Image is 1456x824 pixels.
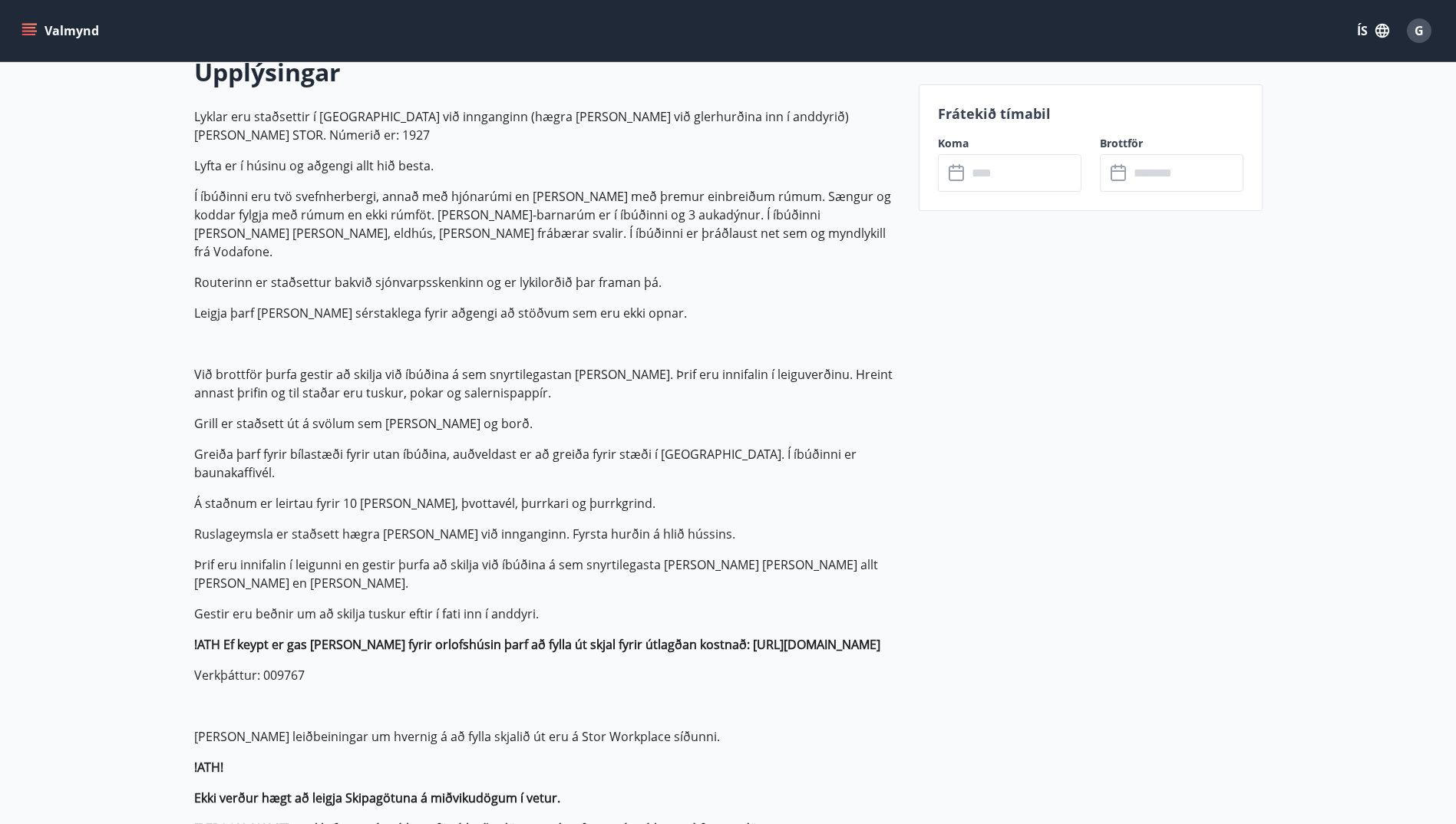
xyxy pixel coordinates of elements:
[1100,136,1243,151] label: Brottför
[194,55,900,89] h2: Upplýsingar
[194,304,900,322] p: Leigja þarf [PERSON_NAME] sérstaklega fyrir aðgengi að stöðvum sem eru ekki opnar.
[938,104,1243,124] p: Frátekið tímabil
[194,636,880,653] strong: !ATH Ef keypt er gas [PERSON_NAME] fyrir orlofshúsin þarf að fylla út skjal fyrir útlagðan kostna...
[194,789,560,806] strong: Ekki verður hægt að leigja Skipagötuna á miðvikudögum í vetur.
[194,445,900,482] p: Greiða þarf fyrir bílastæði fyrir utan íbúðina, auðveldast er að greiða fyrir stæði í [GEOGRAPHIC...
[1401,12,1438,49] button: G
[1349,17,1398,44] button: ÍS
[194,273,900,292] p: Routerinn er staðsettur bakvið sjónvarpsskenkinn og er lykilorðið þar framan þá.
[194,414,900,433] p: Grill er staðsett út á svölum sem [PERSON_NAME] og borð.
[194,605,900,623] p: Gestir eru beðnir um að skilja tuskur eftir í fati inn í anddyri.
[194,494,900,513] p: Á staðnum er leirtau fyrir 10 [PERSON_NAME], þvottavél, þurrkari og þurrkgrind.
[194,759,223,776] strong: !ATH!
[194,727,900,746] p: [PERSON_NAME] leiðbeiningar um hvernig á að fylla skjalið út eru á Stor Workplace síðunni.
[194,157,900,175] p: Lyfta er í húsinu og aðgengi allt hið besta.
[194,555,900,592] p: Þrif eru innifalin í leigunni en gestir þurfa að skilja við íbúðina á sem snyrtilegasta [PERSON_N...
[938,136,1081,151] label: Koma
[194,187,900,261] p: Í íbúðinni eru tvö svefnherbergi, annað með hjónarúmi en [PERSON_NAME] með þremur einbreiðum rúmu...
[194,525,900,543] p: Ruslageymsla er staðsett hægra [PERSON_NAME] við innganginn. Fyrsta hurðin á hlið hússins.
[194,666,900,684] p: Verkþáttur: 009767
[194,107,900,144] p: Lyklar eru staðsettir í [GEOGRAPHIC_DATA] við innganginn (hægra [PERSON_NAME] við glerhurðina inn...
[1415,22,1424,39] span: G
[18,17,105,44] button: menu
[194,365,900,402] p: Við brottför þurfa gestir að skilja við íbúðina á sem snyrtilegastan [PERSON_NAME]. Þrif eru inni...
